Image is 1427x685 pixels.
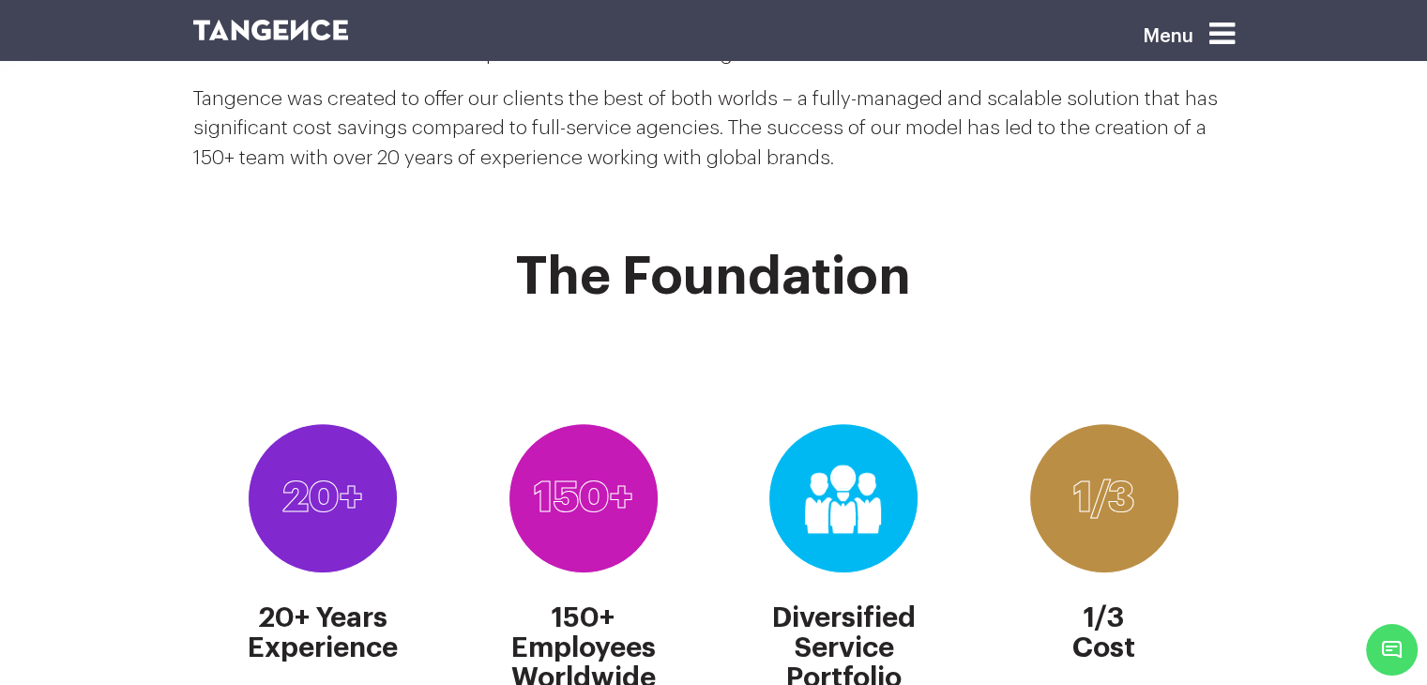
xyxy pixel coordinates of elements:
[1072,603,1135,663] h4: 1/3 Cost
[282,476,363,521] h3: 20+
[193,84,1235,174] p: Tangence was created to offer our clients the best of both worlds – a fully-managed and scalable ...
[534,476,633,521] h3: 150+
[193,20,349,40] img: logo SVG
[1073,476,1134,521] h3: 1/3
[1366,624,1418,676] span: Chat Widget
[193,248,1235,306] h2: The Foundation
[248,603,398,663] h4: 20+ Years Experience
